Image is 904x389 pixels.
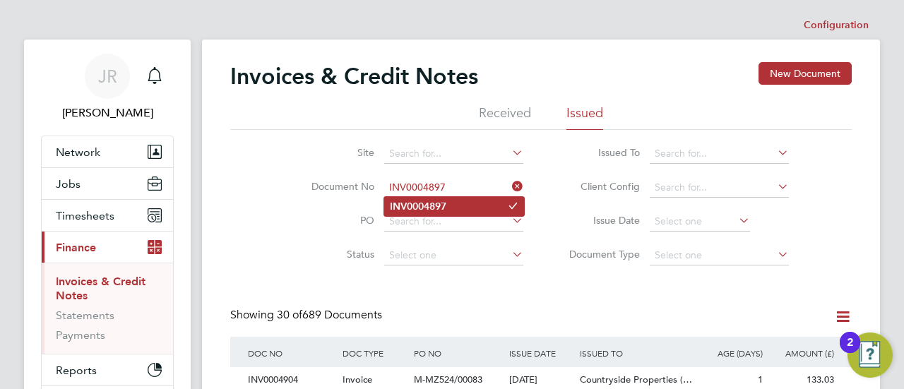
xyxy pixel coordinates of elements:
a: JR[PERSON_NAME] [41,54,174,121]
span: Jobs [56,177,81,191]
span: Finance [56,241,96,254]
span: 30 of [277,308,302,322]
li: Received [479,104,531,130]
input: Search for... [650,144,789,164]
span: M-MZ524/00083 [414,373,482,385]
input: Select one [650,212,750,232]
div: ISSUE DATE [506,337,577,369]
button: Open Resource Center, 2 new notifications [847,333,893,378]
input: Select one [384,246,523,265]
label: Status [293,248,374,261]
input: Search for... [384,144,523,164]
div: DOC TYPE [339,337,410,369]
span: 1 [758,373,763,385]
input: Select one [650,246,789,265]
span: Invoice [343,373,372,385]
div: ISSUED TO [576,337,695,369]
label: Site [293,146,374,159]
input: Search for... [384,178,523,198]
button: New Document [759,62,852,85]
label: Issue Date [559,214,640,227]
span: Reports [56,364,97,377]
span: Timesheets [56,209,114,222]
span: JR [98,67,117,85]
button: Reports [42,354,173,385]
div: 2 [847,342,853,361]
li: Issued [566,104,603,130]
button: Timesheets [42,200,173,231]
label: Document No [293,180,374,193]
a: Statements [56,309,114,322]
div: DOC NO [244,337,339,369]
div: PO NO [410,337,505,369]
span: Network [56,145,100,159]
input: Search for... [650,178,789,198]
a: Payments [56,328,105,342]
label: Document Type [559,248,640,261]
b: INV0004897 [390,201,446,213]
span: 689 Documents [277,308,382,322]
button: Finance [42,232,173,263]
div: Finance [42,263,173,354]
li: Configuration [804,11,869,40]
span: Countryside Properties (… [580,373,692,385]
a: Invoices & Credit Notes [56,275,145,302]
h2: Invoices & Credit Notes [230,62,478,90]
button: Network [42,136,173,167]
div: AMOUNT (£) [766,337,838,369]
div: AGE (DAYS) [695,337,766,369]
input: Search for... [384,212,523,232]
label: Issued To [559,146,640,159]
button: Jobs [42,168,173,199]
label: PO [293,214,374,227]
div: Showing [230,308,385,323]
label: Client Config [559,180,640,193]
span: Jamie Rouse [41,104,174,121]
